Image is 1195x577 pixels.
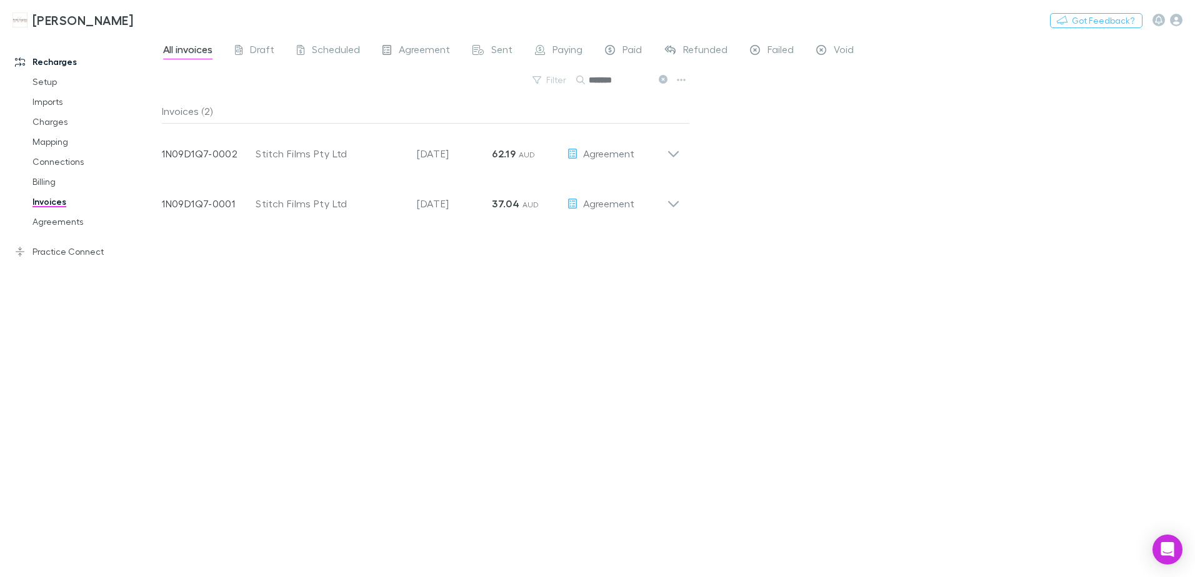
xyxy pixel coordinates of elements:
[20,112,169,132] a: Charges
[2,242,169,262] a: Practice Connect
[399,43,450,59] span: Agreement
[32,12,133,27] h3: [PERSON_NAME]
[20,132,169,152] a: Mapping
[522,200,539,209] span: AUD
[519,150,536,159] span: AUD
[417,146,492,161] p: [DATE]
[152,124,690,174] div: 1N09D1Q7-0002Stitch Films Pty Ltd[DATE]62.19 AUDAgreement
[552,43,582,59] span: Paying
[417,196,492,211] p: [DATE]
[162,146,256,161] p: 1N09D1Q7-0002
[583,147,634,159] span: Agreement
[163,43,212,59] span: All invoices
[834,43,854,59] span: Void
[622,43,642,59] span: Paid
[5,5,141,35] a: [PERSON_NAME]
[162,196,256,211] p: 1N09D1Q7-0001
[12,12,27,27] img: Hales Douglass's Logo
[20,192,169,212] a: Invoices
[492,197,519,210] strong: 37.04
[1152,535,1182,565] div: Open Intercom Messenger
[152,174,690,224] div: 1N09D1Q7-0001Stitch Films Pty Ltd[DATE]37.04 AUDAgreement
[20,72,169,92] a: Setup
[492,147,516,160] strong: 62.19
[20,92,169,112] a: Imports
[312,43,360,59] span: Scheduled
[250,43,274,59] span: Draft
[20,152,169,172] a: Connections
[583,197,634,209] span: Agreement
[526,72,574,87] button: Filter
[256,196,404,211] div: Stitch Films Pty Ltd
[2,52,169,72] a: Recharges
[20,172,169,192] a: Billing
[1050,13,1142,28] button: Got Feedback?
[683,43,727,59] span: Refunded
[767,43,794,59] span: Failed
[20,212,169,232] a: Agreements
[491,43,512,59] span: Sent
[256,146,404,161] div: Stitch Films Pty Ltd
